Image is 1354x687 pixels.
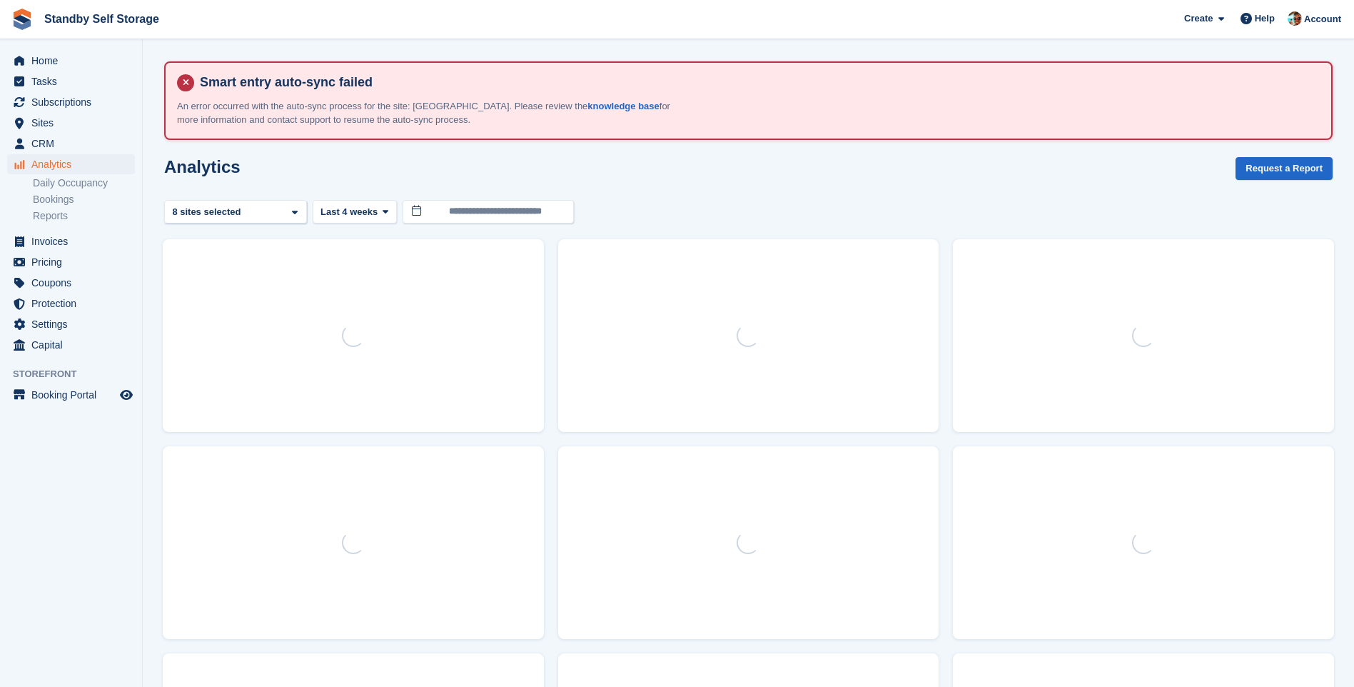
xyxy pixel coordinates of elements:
[31,92,117,112] span: Subscriptions
[7,92,135,112] a: menu
[7,134,135,154] a: menu
[7,385,135,405] a: menu
[7,273,135,293] a: menu
[118,386,135,403] a: Preview store
[33,209,135,223] a: Reports
[320,205,378,219] span: Last 4 weeks
[7,51,135,71] a: menu
[31,51,117,71] span: Home
[31,273,117,293] span: Coupons
[7,113,135,133] a: menu
[31,314,117,334] span: Settings
[1288,11,1302,26] img: Michael Walker
[313,200,397,224] button: Last 4 weeks
[31,154,117,174] span: Analytics
[164,157,241,176] h2: Analytics
[33,176,135,190] a: Daily Occupancy
[7,154,135,174] a: menu
[587,101,659,111] a: knowledge base
[170,205,246,219] div: 8 sites selected
[7,231,135,251] a: menu
[7,335,135,355] a: menu
[194,74,1320,91] h4: Smart entry auto-sync failed
[31,113,117,133] span: Sites
[7,314,135,334] a: menu
[31,335,117,355] span: Capital
[1236,157,1333,181] button: Request a Report
[7,71,135,91] a: menu
[31,134,117,154] span: CRM
[31,385,117,405] span: Booking Portal
[7,252,135,272] a: menu
[31,252,117,272] span: Pricing
[11,9,33,30] img: stora-icon-8386f47178a22dfd0bd8f6a31ec36ba5ce8667c1dd55bd0f319d3a0aa187defe.svg
[31,71,117,91] span: Tasks
[177,99,677,127] p: An error occurred with the auto-sync process for the site: [GEOGRAPHIC_DATA]. Please review the f...
[39,7,165,31] a: Standby Self Storage
[31,294,117,314] span: Protection
[1255,11,1275,26] span: Help
[33,193,135,206] a: Bookings
[1304,12,1341,26] span: Account
[13,367,142,381] span: Storefront
[7,294,135,314] a: menu
[1184,11,1213,26] span: Create
[31,231,117,251] span: Invoices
